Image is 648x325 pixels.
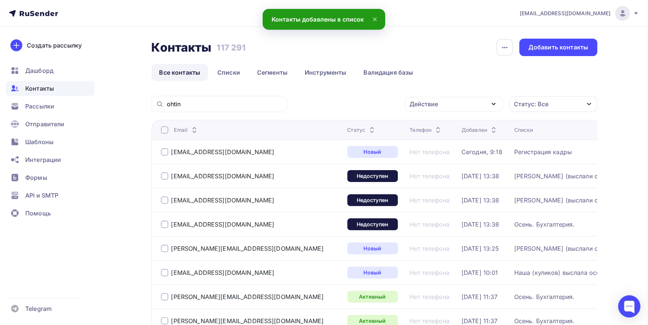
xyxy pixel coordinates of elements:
div: Списки [514,126,533,134]
button: Действие [405,97,503,111]
a: Регистрация кадры [514,148,572,156]
a: Наша (куликов) выслала осень [514,269,607,276]
span: Отправители [25,120,65,129]
div: Телефон [410,126,443,134]
div: Осень. Бухгалтерия. [514,317,575,325]
span: Интеграции [25,155,61,164]
span: Контакты [25,84,54,93]
a: [DATE] 13:38 [461,221,499,228]
a: Недоступен [347,194,398,206]
a: Дашборд [6,63,94,78]
a: [DATE] 13:38 [461,196,499,204]
a: Новый [347,146,398,158]
span: Рассылки [25,102,54,111]
div: [DATE] 11:37 [461,293,498,300]
div: Статус: Все [514,100,549,108]
a: [EMAIL_ADDRESS][DOMAIN_NAME] [171,148,275,156]
a: Шаблоны [6,134,94,149]
span: Помощь [25,209,51,218]
span: API и SMTP [25,191,58,200]
a: Осень. Бухгалтерия. [514,293,575,300]
a: Нет телефона [410,148,450,156]
div: Создать рассылку [27,41,82,50]
div: Статус [347,126,377,134]
a: Отправители [6,117,94,131]
a: Нет телефона [410,269,450,276]
a: [EMAIL_ADDRESS][DOMAIN_NAME] [171,269,275,276]
div: Недоступен [347,218,398,230]
a: [EMAIL_ADDRESS][DOMAIN_NAME] [171,172,275,180]
a: [PERSON_NAME] (выслали сентябрь) [514,196,624,204]
a: Все контакты [152,64,208,81]
a: Рассылки [6,99,94,114]
a: Нет телефона [410,196,450,204]
a: [PERSON_NAME][EMAIL_ADDRESS][DOMAIN_NAME] [171,245,324,252]
span: Шаблоны [25,137,54,146]
a: [DATE] 10:01 [461,269,498,276]
a: Нет телефона [410,221,450,228]
a: [PERSON_NAME] (выслали сентябрь) [514,172,624,180]
a: Осень. Бухгалтерия. [514,221,575,228]
div: Добавить контакты [528,43,588,52]
a: Списки [210,64,248,81]
span: Формы [25,173,47,182]
a: Нет телефона [410,172,450,180]
a: Недоступен [347,170,398,182]
a: [EMAIL_ADDRESS][DOMAIN_NAME] [520,6,639,21]
div: [DATE] 13:25 [461,245,499,252]
input: Поиск [167,100,283,108]
a: Сегодня, 9:18 [461,148,502,156]
a: [PERSON_NAME] (выслали сентябрь) [514,245,624,252]
a: Нет телефона [410,293,450,300]
a: [PERSON_NAME][EMAIL_ADDRESS][DOMAIN_NAME] [171,293,324,300]
span: Telegram [25,304,52,313]
a: Нет телефона [410,245,450,252]
a: Нет телефона [410,317,450,325]
h2: Контакты [152,40,212,55]
a: Валидация базы [356,64,421,81]
a: Новый [347,267,398,279]
div: [EMAIL_ADDRESS][DOMAIN_NAME] [171,196,275,204]
div: Добавлен [461,126,498,134]
a: Формы [6,170,94,185]
a: [DATE] 11:37 [461,317,498,325]
a: [EMAIL_ADDRESS][DOMAIN_NAME] [171,221,275,228]
a: Новый [347,243,398,254]
a: Активный [347,291,398,303]
span: Дашборд [25,66,54,75]
button: Статус: Все [509,96,597,112]
a: Контакты [6,81,94,96]
a: [PERSON_NAME][EMAIL_ADDRESS][DOMAIN_NAME] [171,317,324,325]
div: Действие [410,100,438,108]
a: [DATE] 13:38 [461,172,499,180]
div: Email [174,126,199,134]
